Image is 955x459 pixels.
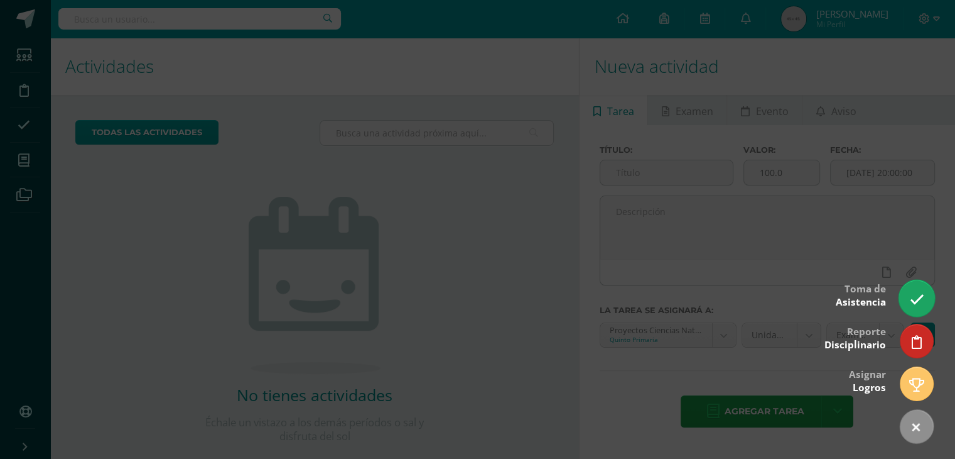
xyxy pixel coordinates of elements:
div: Asignar [849,360,886,401]
span: Logros [853,381,886,394]
div: Reporte [824,317,886,358]
div: Toma de [836,274,886,315]
span: Asistencia [836,296,886,309]
span: Disciplinario [824,338,886,351]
